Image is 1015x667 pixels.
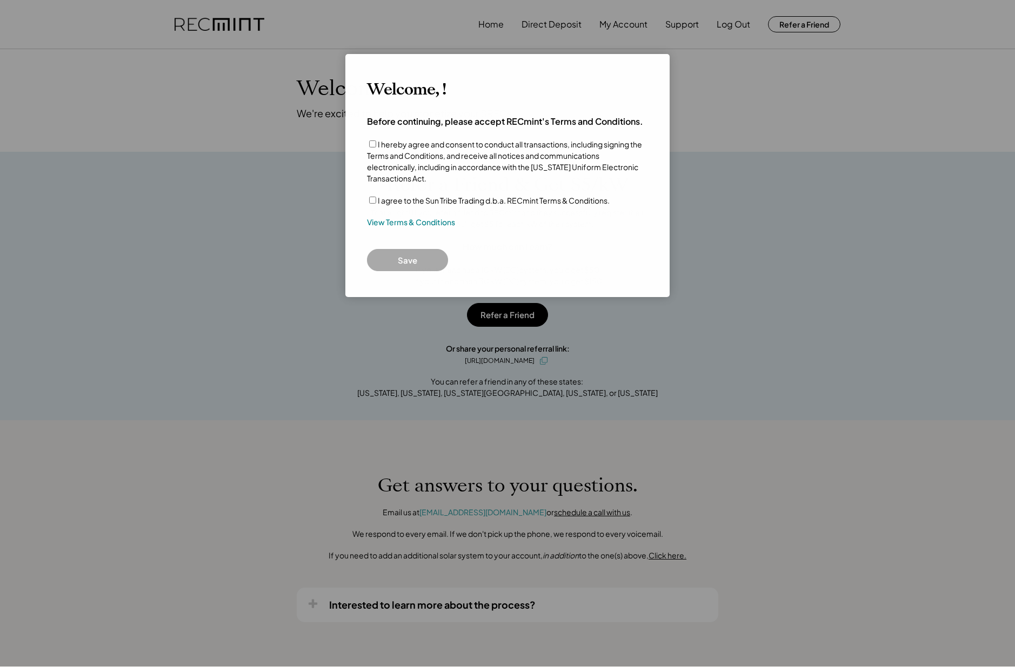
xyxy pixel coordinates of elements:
h4: Before continuing, please accept RECmint's Terms and Conditions. [367,116,643,127]
label: I hereby agree and consent to conduct all transactions, including signing the Terms and Condition... [367,139,642,183]
h3: Welcome, ! [367,80,446,99]
button: Save [367,249,448,271]
a: View Terms & Conditions [367,217,455,228]
label: I agree to the Sun Tribe Trading d.b.a. RECmint Terms & Conditions. [378,196,610,205]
